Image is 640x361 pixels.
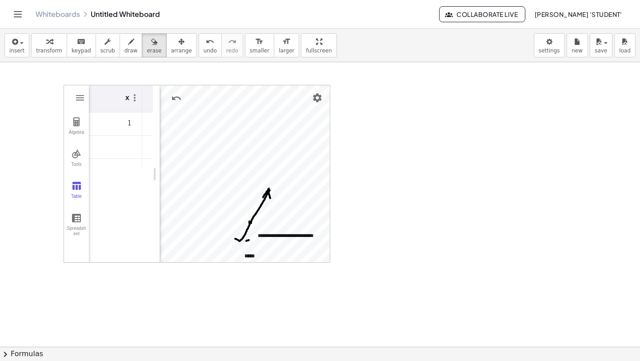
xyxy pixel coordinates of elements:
[11,7,25,21] button: Toggle navigation
[199,33,222,57] button: undoundo
[245,33,274,57] button: format_sizesmaller
[72,48,91,54] span: keypad
[439,6,525,22] button: Collaborate Live
[4,33,29,57] button: insert
[250,48,269,54] span: smaller
[279,48,294,54] span: larger
[306,48,332,54] span: fullscreen
[255,36,264,47] i: format_size
[534,10,622,18] span: [PERSON_NAME] 'student'
[572,48,583,54] span: new
[96,33,120,57] button: scrub
[147,48,161,54] span: erase
[595,48,607,54] span: save
[590,33,612,57] button: save
[274,33,299,57] button: format_sizelarger
[36,10,80,19] a: Whiteboards
[221,33,243,57] button: redoredo
[534,33,565,57] button: settings
[527,6,629,22] button: [PERSON_NAME] 'student'
[614,33,636,57] button: load
[9,48,24,54] span: insert
[567,33,588,57] button: new
[31,33,67,57] button: transform
[204,48,217,54] span: undo
[301,33,336,57] button: fullscreen
[120,33,143,57] button: draw
[124,48,138,54] span: draw
[36,48,62,54] span: transform
[142,33,166,57] button: erase
[447,10,518,18] span: Collaborate Live
[166,33,197,57] button: arrange
[228,36,236,47] i: redo
[67,33,96,57] button: keyboardkeypad
[77,36,85,47] i: keyboard
[206,36,214,47] i: undo
[539,48,560,54] span: settings
[282,36,291,47] i: format_size
[100,48,115,54] span: scrub
[171,48,192,54] span: arrange
[619,48,631,54] span: load
[226,48,238,54] span: redo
